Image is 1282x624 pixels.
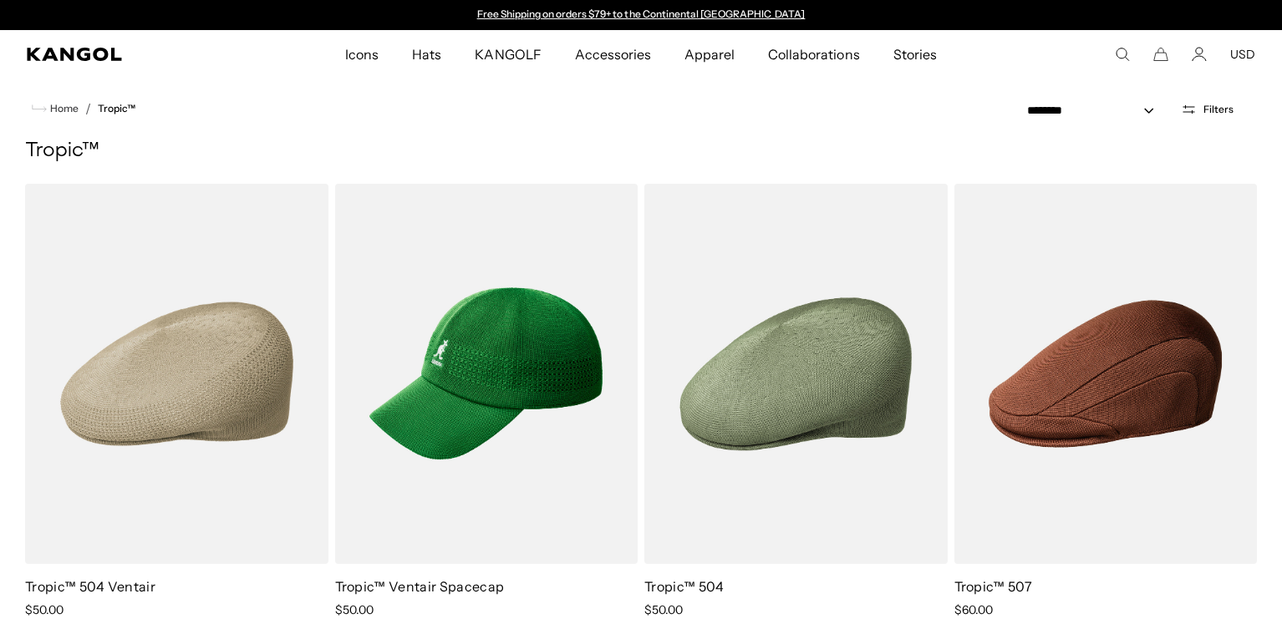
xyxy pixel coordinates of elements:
[684,30,735,79] span: Apparel
[954,578,1033,595] a: Tropic™ 507
[25,602,64,617] span: $50.00
[575,30,651,79] span: Accessories
[477,8,806,20] a: Free Shipping on orders $79+ to the Continental [GEOGRAPHIC_DATA]
[25,578,155,595] a: Tropic™ 504 Ventair
[32,101,79,116] a: Home
[644,578,725,595] a: Tropic™ 504
[954,184,1258,564] img: Tropic™ 507
[395,30,458,79] a: Hats
[469,8,813,22] div: 1 of 2
[1230,47,1255,62] button: USD
[1203,104,1234,115] span: Filters
[954,602,993,617] span: $60.00
[877,30,954,79] a: Stories
[98,103,135,114] a: Tropic™
[335,602,374,617] span: $50.00
[412,30,441,79] span: Hats
[458,30,557,79] a: KANGOLF
[27,48,228,61] a: Kangol
[644,602,683,617] span: $50.00
[1192,47,1207,62] a: Account
[469,8,813,22] slideshow-component: Announcement bar
[1153,47,1168,62] button: Cart
[25,139,1257,164] h1: Tropic™
[79,99,91,119] li: /
[644,184,948,564] img: Tropic™ 504
[1115,47,1130,62] summary: Search here
[1020,102,1171,119] select: Sort by: Featured
[668,30,751,79] a: Apparel
[1171,102,1244,117] button: Open filters
[558,30,668,79] a: Accessories
[25,184,328,564] img: Tropic™ 504 Ventair
[475,30,541,79] span: KANGOLF
[345,30,379,79] span: Icons
[751,30,876,79] a: Collaborations
[335,578,505,595] a: Tropic™ Ventair Spacecap
[47,103,79,114] span: Home
[335,184,638,564] img: Tropic™ Ventair Spacecap
[328,30,395,79] a: Icons
[469,8,813,22] div: Announcement
[768,30,859,79] span: Collaborations
[893,30,937,79] span: Stories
